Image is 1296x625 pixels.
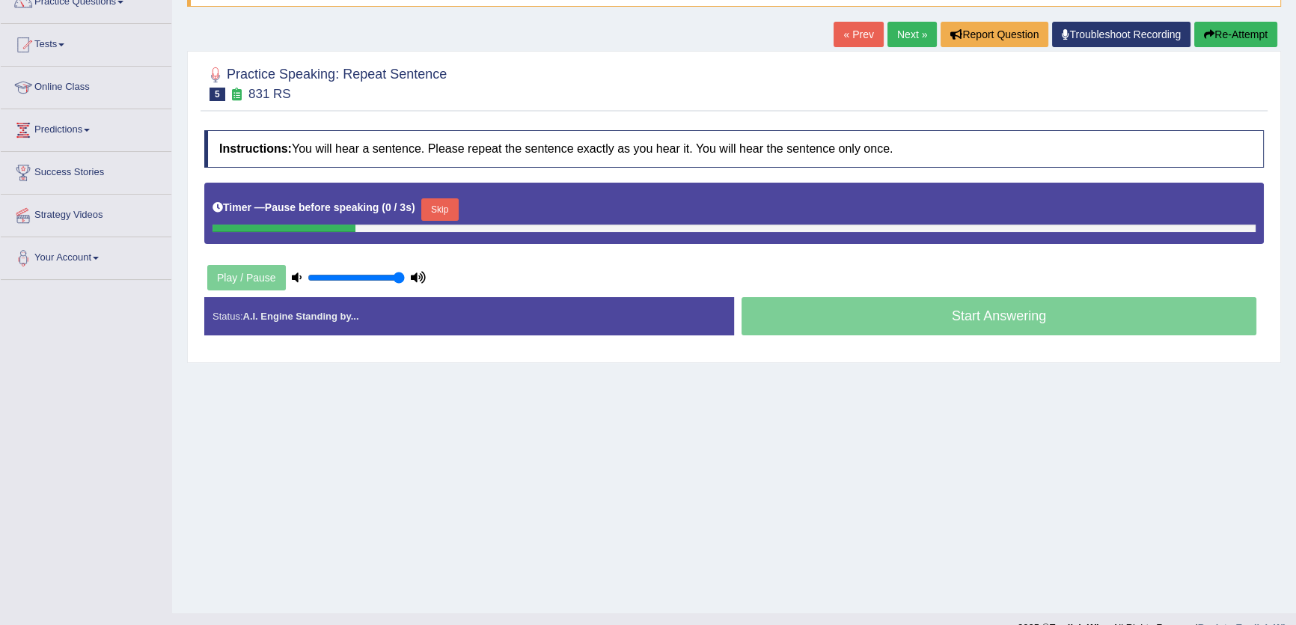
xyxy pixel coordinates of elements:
[385,201,412,213] b: 0 / 3s
[834,22,883,47] a: « Prev
[210,88,225,101] span: 5
[1,24,171,61] a: Tests
[1194,22,1277,47] button: Re-Attempt
[1,237,171,275] a: Your Account
[887,22,937,47] a: Next »
[941,22,1048,47] button: Report Question
[412,201,415,213] b: )
[242,311,358,322] strong: A.I. Engine Standing by...
[204,130,1264,168] h4: You will hear a sentence. Please repeat the sentence exactly as you hear it. You will hear the se...
[265,201,379,213] b: Pause before speaking
[382,201,385,213] b: (
[213,202,415,213] h5: Timer —
[229,88,245,102] small: Exam occurring question
[1,109,171,147] a: Predictions
[1,67,171,104] a: Online Class
[204,64,447,101] h2: Practice Speaking: Repeat Sentence
[1052,22,1190,47] a: Troubleshoot Recording
[421,198,459,221] button: Skip
[1,152,171,189] a: Success Stories
[1,195,171,232] a: Strategy Videos
[204,297,734,335] div: Status:
[248,87,291,101] small: 831 RS
[219,142,292,155] b: Instructions:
